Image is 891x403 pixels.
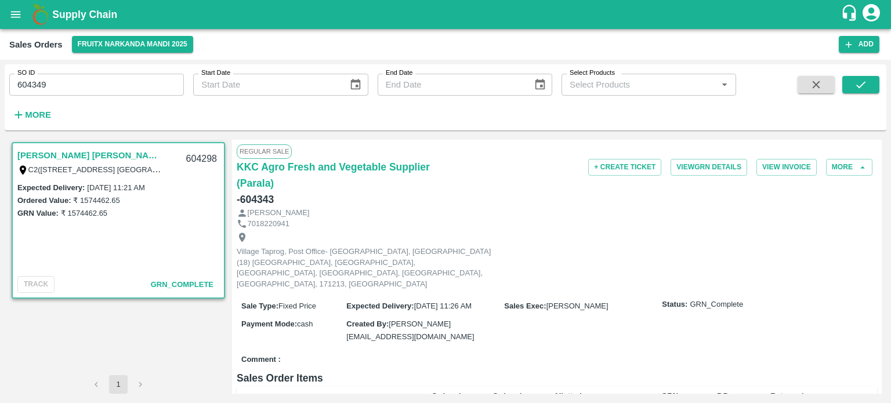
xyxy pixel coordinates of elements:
[345,74,367,96] button: Choose date
[237,246,498,289] p: Village Taprog, Post Office- [GEOGRAPHIC_DATA], [GEOGRAPHIC_DATA] (18) [GEOGRAPHIC_DATA], [GEOGRA...
[346,320,389,328] label: Created By :
[826,159,872,176] button: More
[717,77,732,92] button: Open
[241,302,278,310] label: Sale Type :
[9,37,63,52] div: Sales Orders
[87,183,144,192] label: [DATE] 11:21 AM
[28,165,527,174] label: C2([STREET_ADDRESS] [GEOGRAPHIC_DATA], [GEOGRAPHIC_DATA], [GEOGRAPHIC_DATA], [GEOGRAPHIC_DATA], [...
[73,196,119,205] label: ₹ 1574462.65
[25,110,51,119] strong: More
[9,105,54,125] button: More
[193,74,340,96] input: Start Date
[504,302,546,310] label: Sales Exec :
[109,375,128,394] button: page 1
[246,393,274,401] b: Product
[17,68,35,78] label: SO ID
[179,146,224,173] div: 604298
[61,209,107,217] label: ₹ 1574462.65
[17,183,85,192] label: Expected Delivery :
[151,280,213,289] span: GRN_Complete
[201,68,230,78] label: Start Date
[241,320,297,328] label: Payment Mode :
[378,74,524,96] input: End Date
[237,370,877,386] h6: Sales Order Items
[237,159,450,191] a: KKC Agro Fresh and Vegetable Supplier (Parala)
[29,3,52,26] img: logo
[386,68,412,78] label: End Date
[414,302,472,310] span: [DATE] 11:26 AM
[278,302,316,310] span: Fixed Price
[2,1,29,28] button: open drawer
[17,196,71,205] label: Ordered Value:
[17,209,59,217] label: GRN Value:
[52,6,841,23] a: Supply Chain
[546,302,609,310] span: [PERSON_NAME]
[17,148,162,163] a: [PERSON_NAME] [PERSON_NAME]([GEOGRAPHIC_DATA])
[9,74,184,96] input: Enter SO ID
[52,9,117,20] b: Supply Chain
[237,191,274,208] h6: - 604343
[241,354,281,365] label: Comment :
[588,159,661,176] button: + Create Ticket
[346,320,474,341] span: [PERSON_NAME][EMAIL_ADDRESS][DOMAIN_NAME]
[297,320,313,328] span: cash
[861,2,882,27] div: account of current user
[690,299,743,310] span: GRN_Complete
[85,375,151,394] nav: pagination navigation
[72,36,193,53] button: Select DC
[237,144,292,158] span: Regular Sale
[756,159,817,176] button: View Invoice
[346,302,414,310] label: Expected Delivery :
[839,36,879,53] button: Add
[671,159,747,176] button: ViewGRN Details
[529,74,551,96] button: Choose date
[248,208,310,219] p: [PERSON_NAME]
[248,219,289,230] p: 7018220941
[565,77,713,92] input: Select Products
[841,4,861,25] div: customer-support
[570,68,615,78] label: Select Products
[662,299,687,310] label: Status:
